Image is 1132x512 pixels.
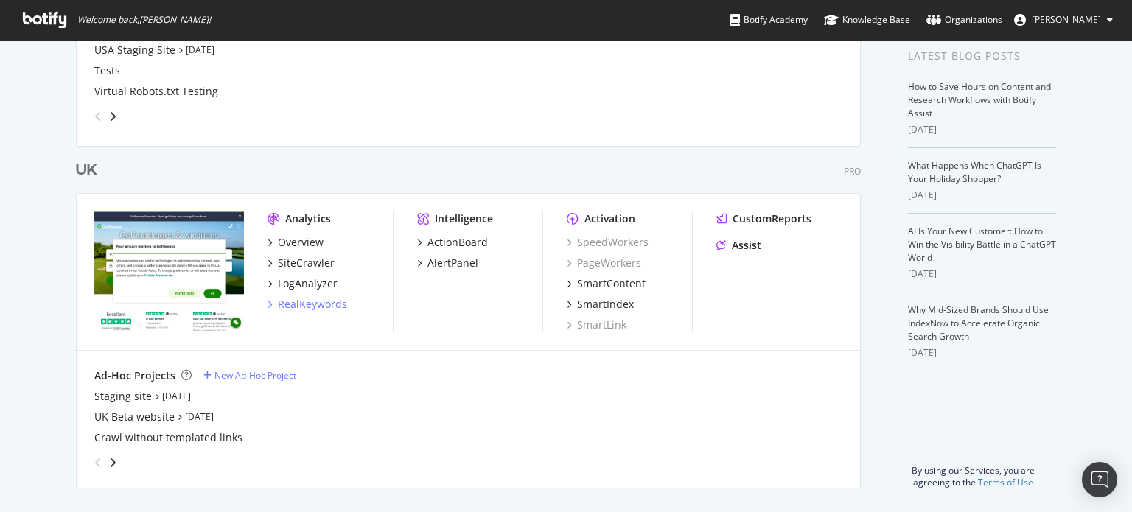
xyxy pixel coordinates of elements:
[94,84,218,99] a: Virtual Robots.txt Testing
[908,189,1056,202] div: [DATE]
[908,346,1056,360] div: [DATE]
[417,235,488,250] a: ActionBoard
[908,304,1049,343] a: Why Mid-Sized Brands Should Use IndexNow to Accelerate Organic Search Growth
[890,457,1056,488] div: By using our Services, you are agreeing to the
[268,276,338,291] a: LogAnalyzer
[908,159,1041,185] a: What Happens When ChatGPT Is Your Holiday Shopper?
[567,297,634,312] a: SmartIndex
[278,297,347,312] div: RealKeywords
[730,13,808,27] div: Botify Academy
[94,410,175,424] a: UK Beta website
[186,43,214,56] a: [DATE]
[162,390,191,402] a: [DATE]
[567,276,646,291] a: SmartContent
[77,14,211,26] span: Welcome back, [PERSON_NAME] !
[733,211,811,226] div: CustomReports
[567,318,626,332] a: SmartLink
[94,389,152,404] a: Staging site
[567,256,641,270] a: PageWorkers
[88,105,108,128] div: angle-left
[908,48,1056,64] div: Latest Blog Posts
[577,297,634,312] div: SmartIndex
[94,211,244,331] img: www.golfbreaks.com/en-gb/
[108,109,118,124] div: angle-right
[203,369,296,382] a: New Ad-Hoc Project
[1002,8,1125,32] button: [PERSON_NAME]
[94,368,175,383] div: Ad-Hoc Projects
[94,63,120,78] a: Tests
[567,235,649,250] a: SpeedWorkers
[908,225,1056,264] a: AI Is Your New Customer: How to Win the Visibility Battle in a ChatGPT World
[278,256,335,270] div: SiteCrawler
[844,165,861,178] div: Pro
[185,410,214,423] a: [DATE]
[427,235,488,250] div: ActionBoard
[908,80,1051,119] a: How to Save Hours on Content and Research Workflows with Botify Assist
[417,256,478,270] a: AlertPanel
[584,211,635,226] div: Activation
[716,238,761,253] a: Assist
[978,476,1033,488] a: Terms of Use
[732,238,761,253] div: Assist
[435,211,493,226] div: Intelligence
[577,276,646,291] div: SmartContent
[94,43,175,57] a: USA Staging Site
[88,451,108,474] div: angle-left
[268,235,324,250] a: Overview
[94,430,242,445] a: Crawl without templated links
[76,160,103,181] a: UK
[1082,462,1117,497] div: Open Intercom Messenger
[278,235,324,250] div: Overview
[1032,13,1101,26] span: Tom Duncombe
[108,455,118,470] div: angle-right
[268,256,335,270] a: SiteCrawler
[908,267,1056,281] div: [DATE]
[908,123,1056,136] div: [DATE]
[268,297,347,312] a: RealKeywords
[76,160,97,181] div: UK
[716,211,811,226] a: CustomReports
[278,276,338,291] div: LogAnalyzer
[926,13,1002,27] div: Organizations
[427,256,478,270] div: AlertPanel
[285,211,331,226] div: Analytics
[824,13,910,27] div: Knowledge Base
[214,369,296,382] div: New Ad-Hoc Project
